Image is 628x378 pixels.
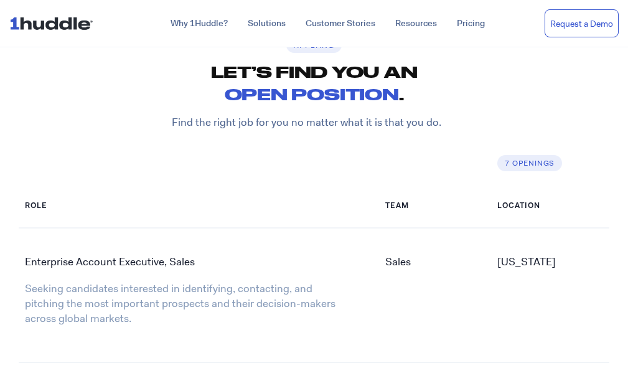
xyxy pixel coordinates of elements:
span: open position [225,85,399,103]
a: Solutions [238,12,296,35]
h6: Location [497,201,586,212]
a: Sales [385,255,411,268]
a: Seeking candidates interested in identifying, contacting, and pitching the most important prospec... [25,281,335,325]
h6: 7 openings [497,155,562,171]
a: [US_STATE] [497,255,556,268]
a: Resources [385,12,447,35]
a: Request a Demo [545,9,619,38]
img: ... [9,11,98,35]
a: Why 1Huddle? [161,12,238,35]
a: Customer Stories [296,12,385,35]
h6: Team [385,201,469,212]
p: Find the right job for you no matter what it is that you do. [19,115,594,130]
h2: Let’s find you an . [19,61,609,106]
a: Pricing [447,12,495,35]
h6: Role [25,201,351,212]
a: Enterprise Account Executive, Sales [25,255,195,268]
